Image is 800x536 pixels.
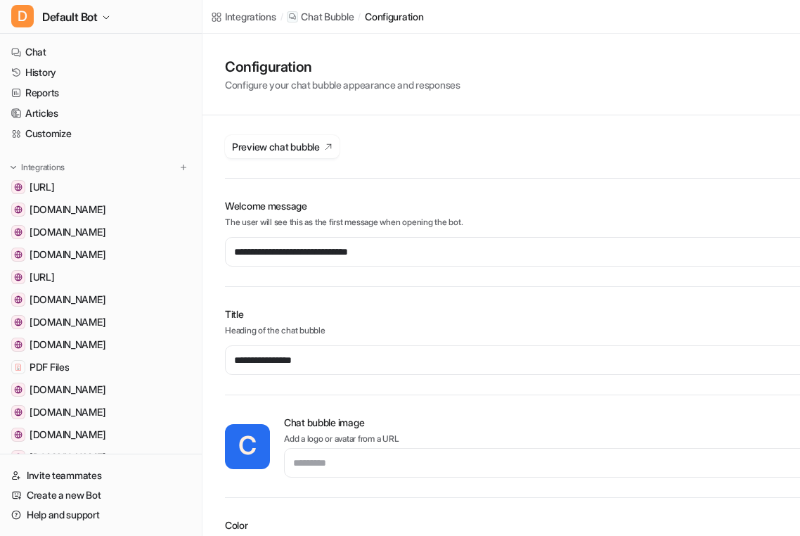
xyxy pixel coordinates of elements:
[211,9,276,24] a: Integrations
[6,466,196,485] a: Invite teammates
[30,180,55,194] span: [URL]
[6,447,196,467] a: mail.google.com[DOMAIN_NAME]
[30,315,105,329] span: [DOMAIN_NAME]
[14,453,22,461] img: mail.google.com
[6,380,196,400] a: gorgiasio.webflow.io[DOMAIN_NAME]
[14,340,22,349] img: www.atlassian.com
[6,42,196,62] a: Chat
[358,11,361,23] span: /
[30,225,105,239] span: [DOMAIN_NAME]
[14,205,22,214] img: meet.google.com
[287,10,354,24] a: Chat Bubble
[6,177,196,197] a: www.eesel.ai[URL]
[14,385,22,394] img: gorgiasio.webflow.io
[14,430,22,439] img: faq.heartandsoil.co
[225,56,460,77] h1: Configuration
[6,335,196,355] a: www.atlassian.com[DOMAIN_NAME]
[6,200,196,219] a: meet.google.com[DOMAIN_NAME]
[30,405,105,419] span: [DOMAIN_NAME]
[6,222,196,242] a: github.com[DOMAIN_NAME]
[225,77,460,92] p: Configure your chat bubble appearance and responses
[232,139,320,154] span: Preview chat bubble
[8,162,18,172] img: expand menu
[30,293,105,307] span: [DOMAIN_NAME]
[30,360,69,374] span: PDF Files
[6,290,196,310] a: chatgpt.com[DOMAIN_NAME]
[30,428,105,442] span: [DOMAIN_NAME]
[14,183,22,191] img: www.eesel.ai
[14,250,22,259] img: amplitude.com
[11,5,34,27] span: D
[6,267,196,287] a: dashboard.eesel.ai[URL]
[30,450,105,464] span: [DOMAIN_NAME]
[6,505,196,525] a: Help and support
[30,383,105,397] span: [DOMAIN_NAME]
[30,338,105,352] span: [DOMAIN_NAME]
[6,312,196,332] a: www.figma.com[DOMAIN_NAME]
[6,485,196,505] a: Create a new Bot
[6,245,196,264] a: amplitude.com[DOMAIN_NAME]
[14,363,22,371] img: PDF Files
[14,273,22,281] img: dashboard.eesel.ai
[30,203,105,217] span: [DOMAIN_NAME]
[30,248,105,262] span: [DOMAIN_NAME]
[6,124,196,143] a: Customize
[6,402,196,422] a: www.example.com[DOMAIN_NAME]
[30,270,55,284] span: [URL]
[301,10,354,24] p: Chat Bubble
[14,408,22,416] img: www.example.com
[14,295,22,304] img: chatgpt.com
[280,11,283,23] span: /
[6,63,196,82] a: History
[225,135,340,158] button: Preview chat bubble
[6,357,196,377] a: PDF FilesPDF Files
[6,83,196,103] a: Reports
[21,162,65,173] p: Integrations
[6,425,196,445] a: faq.heartandsoil.co[DOMAIN_NAME]
[225,424,270,469] span: C
[42,7,98,27] span: Default Bot
[6,103,196,123] a: Articles
[179,162,188,172] img: menu_add.svg
[365,9,423,24] a: configuration
[14,318,22,326] img: www.figma.com
[14,228,22,236] img: github.com
[225,9,276,24] div: Integrations
[6,160,69,174] button: Integrations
